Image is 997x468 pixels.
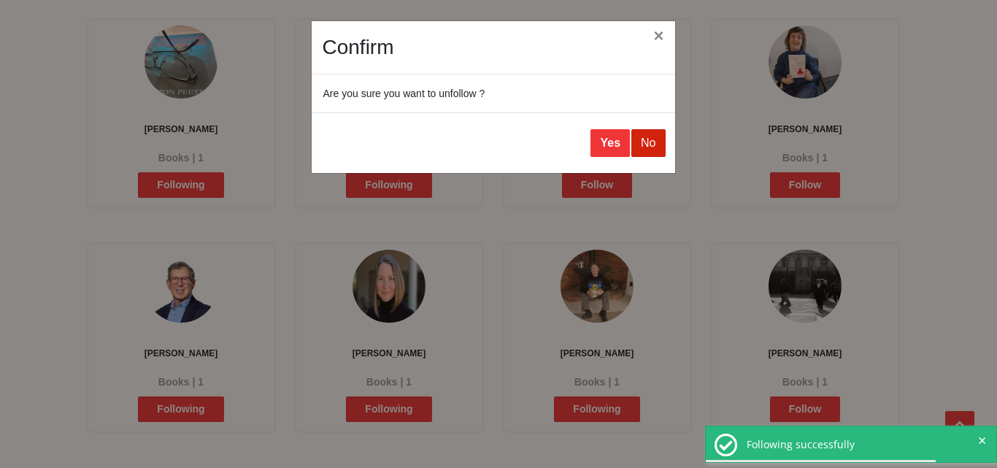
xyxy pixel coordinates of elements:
[747,437,974,451] div: Following successfully
[323,32,394,63] h4: Confirm
[975,434,989,448] span: ×
[590,129,630,157] button: Yes
[312,74,675,112] div: Are you sure you want to unfollow ?
[642,15,675,56] button: ×
[631,129,665,157] button: No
